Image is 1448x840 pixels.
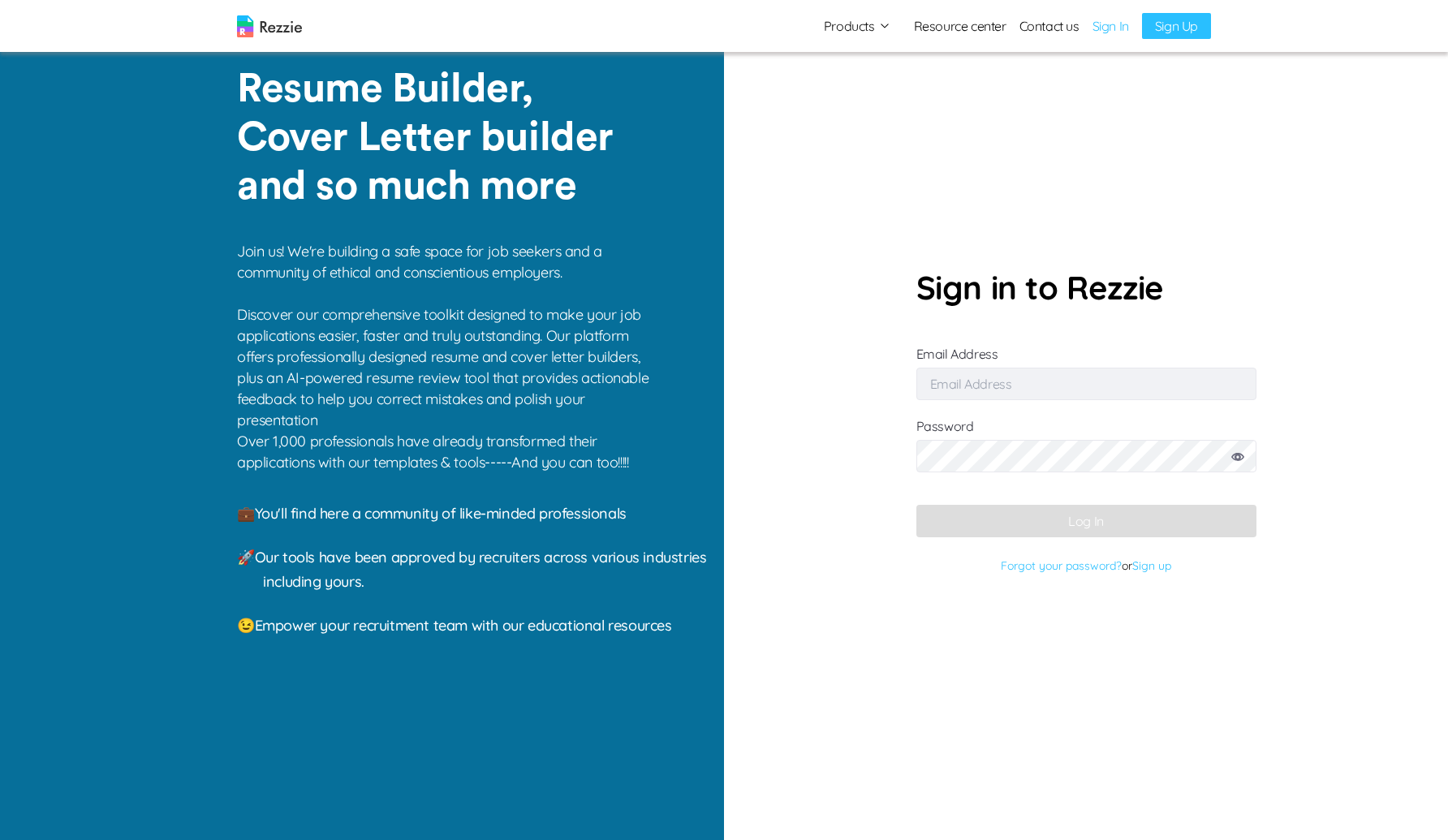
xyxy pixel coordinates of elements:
[916,368,1256,400] input: Email Address
[237,431,660,473] p: Over 1,000 professionals have already transformed their applications with our templates & tools--...
[916,505,1256,537] button: Log In
[916,440,1256,472] input: Password
[237,241,660,431] p: Join us! We're building a safe space for job seekers and a community of ethical and conscientious...
[237,504,627,523] span: 💼 You'll find here a community of like-minded professionals
[916,418,1256,489] label: Password
[237,616,672,635] span: 😉 Empower your recruitment team with our educational resources
[916,346,1256,392] label: Email Address
[1142,13,1211,39] a: Sign Up
[1001,558,1122,573] a: Forgot your password?
[916,263,1256,312] p: Sign in to Rezzie
[237,548,706,591] span: 🚀 Our tools have been approved by recruiters across various industries including yours.
[1019,16,1080,36] a: Contact us
[1132,558,1171,573] a: Sign up
[1092,16,1129,36] a: Sign In
[824,16,891,36] button: Products
[237,15,302,37] img: logo
[237,65,642,211] p: Resume Builder, Cover Letter builder and so much more
[914,16,1006,36] a: Resource center
[916,554,1256,578] p: or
